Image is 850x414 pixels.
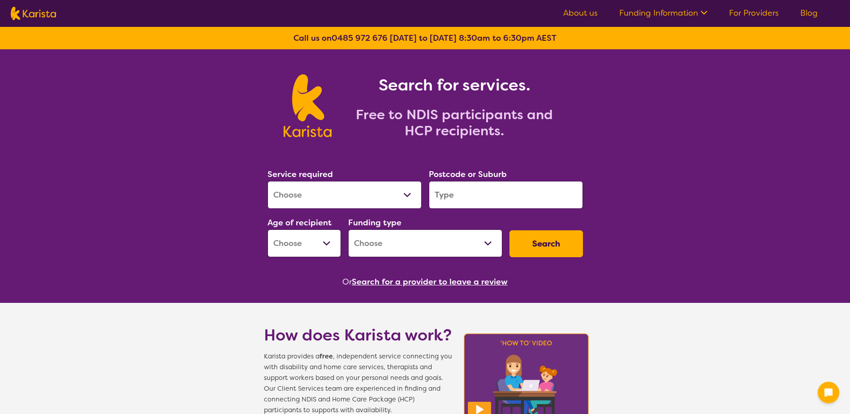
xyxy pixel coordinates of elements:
[284,74,332,137] img: Karista logo
[563,8,598,18] a: About us
[319,352,333,361] b: free
[342,74,566,96] h1: Search for services.
[619,8,708,18] a: Funding Information
[729,8,779,18] a: For Providers
[429,169,507,180] label: Postcode or Suburb
[268,217,332,228] label: Age of recipient
[342,275,352,289] span: Or
[268,169,333,180] label: Service required
[800,8,818,18] a: Blog
[429,181,583,209] input: Type
[332,33,388,43] a: 0485 972 676
[509,230,583,257] button: Search
[11,7,56,20] img: Karista logo
[352,275,508,289] button: Search for a provider to leave a review
[348,217,401,228] label: Funding type
[342,107,566,139] h2: Free to NDIS participants and HCP recipients.
[264,324,452,346] h1: How does Karista work?
[293,33,557,43] b: Call us on [DATE] to [DATE] 8:30am to 6:30pm AEST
